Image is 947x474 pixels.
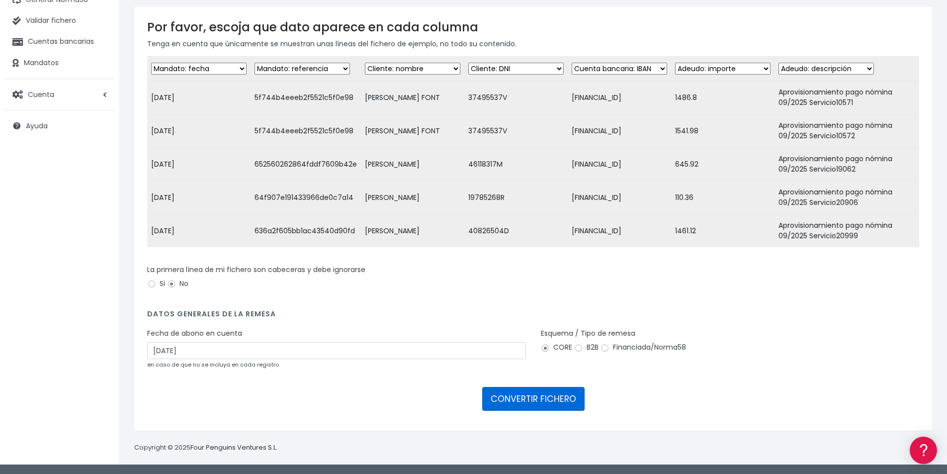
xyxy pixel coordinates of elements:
a: Cuenta [5,84,114,105]
small: en caso de que no se incluya en cada registro [147,361,279,369]
label: Fecha de abono en cuenta [147,328,242,339]
td: Aprovisionamiento pago nómina 09/2025 Servicio10572 [775,114,919,148]
td: 19785268R [464,181,568,214]
a: Cuentas bancarias [5,31,114,52]
div: Convertir ficheros [10,110,189,119]
a: API [10,254,189,270]
td: [DATE] [147,81,251,114]
label: No [167,279,188,289]
td: 5f744b4eeeb2f5521c5f0e98 [251,81,361,114]
td: 1541.98 [671,114,775,148]
label: Si [147,279,165,289]
a: POWERED BY ENCHANT [137,286,191,296]
td: 652560262864fddf7609b42e [251,148,361,181]
label: CORE [541,342,572,353]
td: 5f744b4eeeb2f5521c5f0e98 [251,114,361,148]
td: [PERSON_NAME] [361,214,464,248]
a: Four Penguins Ventures S.L. [190,443,277,452]
td: [DATE] [147,181,251,214]
a: Ayuda [5,115,114,136]
span: Cuenta [28,89,54,99]
p: Tenga en cuenta que únicamente se muestran unas líneas del fichero de ejemplo, no todo su contenido. [147,38,919,49]
div: Facturación [10,197,189,207]
td: 1461.12 [671,214,775,248]
td: [FINANCIAL_ID] [568,81,671,114]
td: 64f907e191433966de0c7a14 [251,181,361,214]
h4: Datos generales de la remesa [147,310,919,323]
td: [DATE] [147,148,251,181]
td: [FINANCIAL_ID] [568,214,671,248]
label: Esquema / Tipo de remesa [541,328,635,339]
div: Información general [10,69,189,79]
a: Formatos [10,126,189,141]
td: 40826504D [464,214,568,248]
a: Perfiles de empresas [10,172,189,188]
td: 645.92 [671,148,775,181]
a: Mandatos [5,53,114,74]
label: B2B [574,342,599,353]
td: [FINANCIAL_ID] [568,148,671,181]
td: 37495537V [464,114,568,148]
a: Videotutoriales [10,157,189,172]
button: Contáctanos [10,266,189,284]
td: 636a2f605bb1ac43540d90fd [251,214,361,248]
button: CONVERTIR FICHERO [482,387,585,411]
td: 1486.8 [671,81,775,114]
td: [PERSON_NAME] [361,181,464,214]
a: Problemas habituales [10,141,189,157]
td: Aprovisionamiento pago nómina 09/2025 Servicio10571 [775,81,919,114]
label: Financiada/Norma58 [601,342,686,353]
a: Validar fichero [5,10,114,31]
td: [DATE] [147,214,251,248]
td: Aprovisionamiento pago nómina 09/2025 Servicio20999 [775,214,919,248]
div: Programadores [10,239,189,248]
td: 46118317M [464,148,568,181]
a: General [10,213,189,229]
td: [PERSON_NAME] FONT [361,81,464,114]
a: Información general [10,85,189,100]
td: Aprovisionamiento pago nómina 09/2025 Servicio19062 [775,148,919,181]
p: Copyright © 2025 . [134,443,279,453]
td: [DATE] [147,114,251,148]
td: [FINANCIAL_ID] [568,181,671,214]
td: [PERSON_NAME] [361,148,464,181]
td: [PERSON_NAME] FONT [361,114,464,148]
td: [FINANCIAL_ID] [568,114,671,148]
h3: Por favor, escoja que dato aparece en cada columna [147,20,919,34]
span: Ayuda [26,121,48,131]
label: La primera línea de mi fichero son cabeceras y debe ignorarse [147,265,365,275]
td: Aprovisionamiento pago nómina 09/2025 Servicio20906 [775,181,919,214]
td: 37495537V [464,81,568,114]
td: 110.36 [671,181,775,214]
